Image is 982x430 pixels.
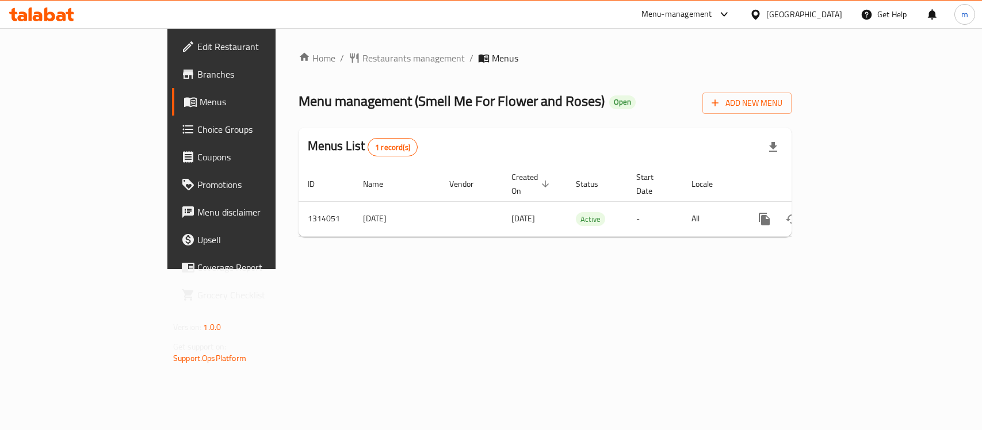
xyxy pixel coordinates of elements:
h2: Menus List [308,137,418,156]
span: Vendor [449,177,488,191]
a: Coverage Report [172,254,331,281]
a: Menus [172,88,331,116]
a: Upsell [172,226,331,254]
th: Actions [742,167,870,202]
a: Promotions [172,171,331,198]
span: Restaurants management [362,51,465,65]
span: [DATE] [511,211,535,226]
span: Locale [691,177,728,191]
span: Grocery Checklist [197,288,322,302]
span: 1.0.0 [203,320,221,335]
span: m [961,8,968,21]
span: Menu management ( Smell Me For Flower and Roses ) [299,88,605,114]
span: Branches [197,67,322,81]
li: / [469,51,473,65]
span: Add New Menu [712,96,782,110]
span: Name [363,177,398,191]
span: Upsell [197,233,322,247]
a: Edit Restaurant [172,33,331,60]
div: Menu-management [641,7,712,21]
nav: breadcrumb [299,51,792,65]
span: Choice Groups [197,122,322,136]
span: Coupons [197,150,322,164]
span: Get support on: [173,339,226,354]
div: [GEOGRAPHIC_DATA] [766,8,842,21]
li: / [340,51,344,65]
td: - [627,201,682,236]
div: Open [609,95,636,109]
span: 1 record(s) [368,142,417,153]
a: Choice Groups [172,116,331,143]
div: Active [576,212,605,226]
td: [DATE] [354,201,440,236]
a: Coupons [172,143,331,171]
span: Menus [492,51,518,65]
span: Start Date [636,170,668,198]
span: Status [576,177,613,191]
span: Active [576,213,605,226]
span: Created On [511,170,553,198]
button: more [751,205,778,233]
table: enhanced table [299,167,870,237]
span: Version: [173,320,201,335]
a: Restaurants management [349,51,465,65]
a: Menu disclaimer [172,198,331,226]
button: Change Status [778,205,806,233]
div: Export file [759,133,787,161]
span: Menus [200,95,322,109]
span: Menu disclaimer [197,205,322,219]
span: Open [609,97,636,107]
span: ID [308,177,330,191]
a: Branches [172,60,331,88]
button: Add New Menu [702,93,792,114]
a: Grocery Checklist [172,281,331,309]
span: Coverage Report [197,260,322,274]
span: Promotions [197,178,322,191]
a: Support.OpsPlatform [173,351,246,366]
span: Edit Restaurant [197,40,322,53]
td: All [682,201,742,236]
